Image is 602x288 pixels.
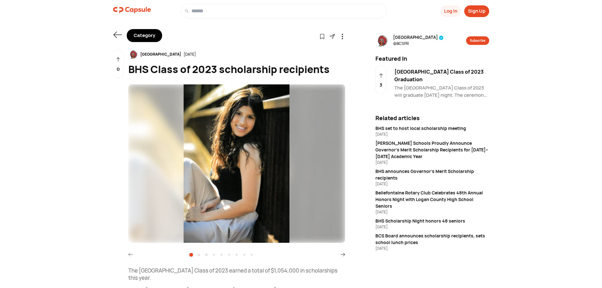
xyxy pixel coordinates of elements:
div: [PERSON_NAME] Schools Proudly Announce Governor’s Merit Scholarship Recipients for [DATE]–[DATE] ... [375,140,489,160]
button: Sign Up [464,5,489,17]
div: [GEOGRAPHIC_DATA] Class of 2023 Graduation [394,68,489,83]
button: Log In [440,5,461,17]
img: resizeImage [128,84,345,243]
a: logo [113,4,151,18]
div: [DATE] [375,132,489,137]
div: BHS announces Governor’s Merit Scholarship recipients [375,168,489,181]
div: [GEOGRAPHIC_DATA] [138,52,184,57]
img: resizeImage [375,34,388,47]
span: @ BCSPR [393,41,444,46]
p: 3 [380,82,382,89]
div: [DATE] [375,160,489,165]
span: [GEOGRAPHIC_DATA] [393,34,444,41]
div: [DATE] [375,181,489,187]
div: BCS Board announces scholarship recipients, sets school lunch prices [375,232,489,246]
div: [DATE] [375,246,489,251]
div: BHS Scholarship Night honors 48 seniors [375,218,489,224]
div: Related articles [375,114,489,122]
div: BHS set to host local scholarship meeting [375,125,489,132]
img: logo [113,4,151,16]
div: Bellefontaine Rotary Club Celebrates 48th Annual Honors Night with Logan County High School Seniors [375,189,489,209]
div: The [GEOGRAPHIC_DATA] Class of 2023 will graduate [DATE] night. The ceremony starts at 7 o’clock ... [394,84,489,99]
div: Featured In [372,54,493,63]
div: [DATE] [184,52,196,57]
div: BHS Class of 2023 scholarship recipients [128,62,345,77]
div: [DATE] [375,224,489,230]
img: tick [439,35,444,40]
img: resizeImage [128,50,138,59]
div: Category [127,29,162,42]
p: 0 [117,66,120,73]
p: The [GEOGRAPHIC_DATA] Class of 2023 earned a total of $1,054,000 in scholarships this year. [128,267,345,282]
button: Subscribe [466,36,489,45]
div: [DATE] [375,209,489,215]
